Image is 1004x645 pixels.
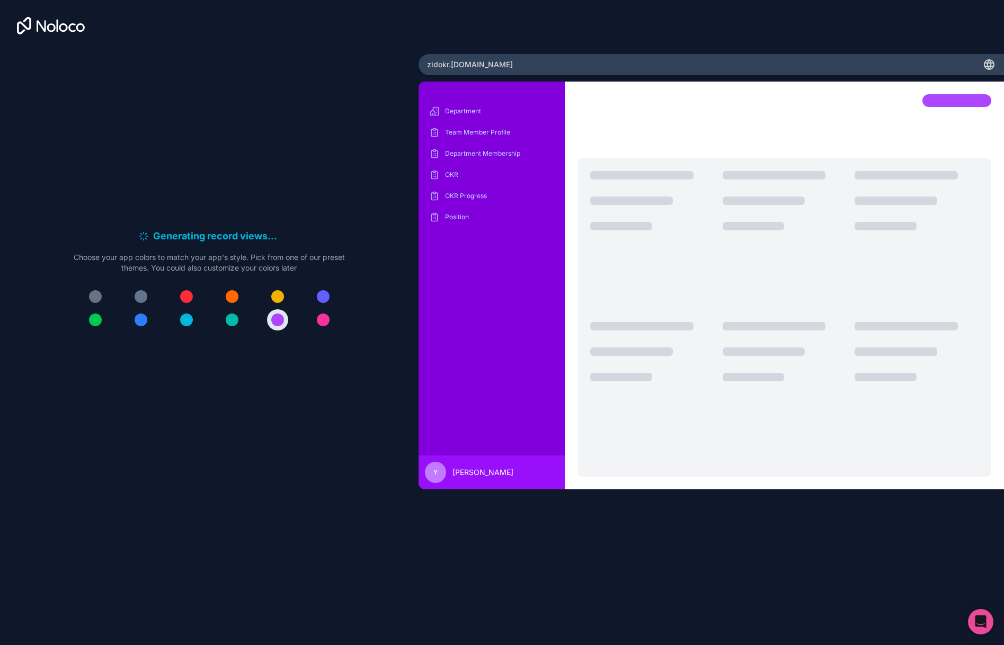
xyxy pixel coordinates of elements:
p: Department [445,107,554,115]
span: . [268,229,271,244]
p: OKR [445,171,554,179]
div: scrollable content [427,103,556,447]
p: Team Member Profile [445,128,554,137]
p: Choose your app colors to match your app's style. Pick from one of our preset themes. You could a... [74,252,345,273]
p: Department Membership [445,149,554,158]
span: [PERSON_NAME] [452,467,513,478]
p: OKR Progress [445,192,554,200]
span: Y [433,468,438,477]
span: zidokr .[DOMAIN_NAME] [427,59,513,70]
h6: Generating record views [153,229,280,244]
div: Open Intercom Messenger [968,609,993,634]
p: Position [445,213,554,221]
